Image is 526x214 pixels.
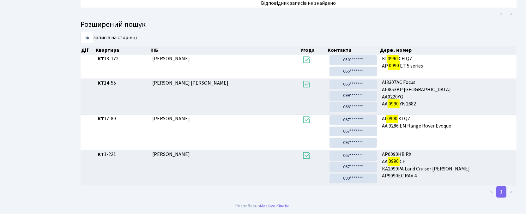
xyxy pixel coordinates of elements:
mark: 0990 [388,61,400,70]
span: [PERSON_NAME] [152,55,190,62]
b: КТ [98,115,104,122]
span: 1-221 [98,151,147,158]
th: Угода [300,46,327,55]
span: AI3307AC Focus АІ0853ВР [GEOGRAPHIC_DATA] AA0220YG AA YK 2682 [382,80,514,108]
th: Дії [81,46,95,55]
b: КТ [98,55,104,62]
span: 17-89 [98,115,147,122]
span: 13-172 [98,55,147,62]
th: Контакти [327,46,379,55]
h4: Розширений пошук [81,20,517,29]
label: записів на сторінці [81,32,137,44]
b: КТ [98,151,104,158]
div: Розроблено . [236,203,291,210]
span: АІ КІ Q7 АА 9286 ЕМ Range Rover Evoque [382,115,514,130]
span: [PERSON_NAME] [152,115,190,122]
a: Massive Kinetic [260,203,290,209]
th: Квартира [95,46,150,55]
th: ПІБ [150,46,299,55]
a: 1 [496,186,506,198]
span: АР0090НВ RX AA CP КА2099РА Land Cruiser [PERSON_NAME] АР9090ЕС RAV 4 [382,151,514,180]
mark: 0990 [388,99,400,108]
select: записів на сторінці [81,32,93,44]
span: КІ СН Q7 АР ЕТ 5 series [382,55,514,70]
mark: 0990 [388,157,400,166]
span: [PERSON_NAME] [PERSON_NAME] [152,80,228,86]
mark: 0990 [387,54,399,63]
mark: 0990 [386,114,398,123]
span: [PERSON_NAME] [152,151,190,158]
th: Держ. номер [379,46,517,55]
b: КТ [98,80,104,86]
span: 14-55 [98,80,147,87]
